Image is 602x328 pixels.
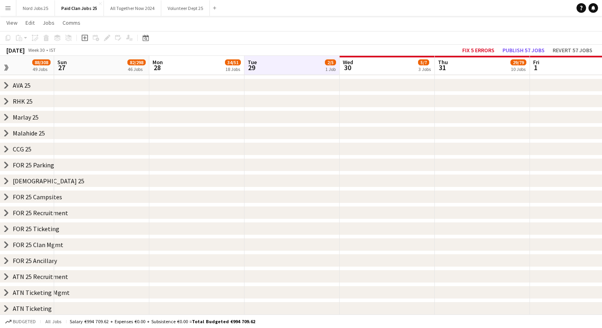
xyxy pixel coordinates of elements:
[13,319,36,324] span: Budgeted
[13,145,31,153] div: CCG 25
[13,97,33,105] div: RHK 25
[13,304,52,312] div: ATN Ticketing
[16,0,55,16] button: Nord Jobs 25
[13,177,84,185] div: [DEMOGRAPHIC_DATA] 25
[325,66,336,72] div: 1 Job
[342,63,353,72] span: 30
[57,59,67,66] span: Sun
[128,66,145,72] div: 46 Jobs
[44,318,63,324] span: All jobs
[13,161,54,169] div: FOR 25 Parking
[161,0,210,16] button: Volunteer Dept 25
[49,47,56,53] div: IST
[192,318,255,324] span: Total Budgeted €994 709.62
[343,59,353,66] span: Wed
[6,19,18,26] span: View
[13,257,57,265] div: FOR 25 Ancillary
[13,193,62,201] div: FOR 25 Campsites
[437,63,448,72] span: 31
[246,63,257,72] span: 29
[13,289,70,297] div: ATN Ticketing Mgmt
[3,18,21,28] a: View
[248,59,257,66] span: Tue
[549,45,596,55] button: Revert 57 jobs
[13,129,45,137] div: Malahide 25
[511,66,526,72] div: 10 Jobs
[6,46,25,54] div: [DATE]
[4,317,37,326] button: Budgeted
[25,19,35,26] span: Edit
[152,59,163,66] span: Mon
[59,18,84,28] a: Comms
[63,19,80,26] span: Comms
[418,59,429,65] span: 5/7
[55,0,104,16] button: Paid Clan Jobs 25
[13,209,68,217] div: FOR 25 Recruitment
[533,59,539,66] span: Fri
[225,59,241,65] span: 34/51
[43,19,55,26] span: Jobs
[532,63,539,72] span: 1
[459,45,498,55] button: Fix 5 errors
[104,0,161,16] button: All Together Now 2024
[13,241,63,249] div: FOR 25 Clan Mgmt
[56,63,67,72] span: 27
[39,18,58,28] a: Jobs
[438,59,448,66] span: Thu
[13,273,68,281] div: ATN 25 Recruitment
[26,47,46,53] span: Week 30
[13,113,39,121] div: Marlay 25
[225,66,240,72] div: 18 Jobs
[32,59,51,65] span: 88/308
[499,45,548,55] button: Publish 57 jobs
[418,66,431,72] div: 3 Jobs
[70,318,255,324] div: Salary €994 709.62 + Expenses €0.00 + Subsistence €0.00 =
[22,18,38,28] a: Edit
[510,59,526,65] span: 29/79
[127,59,146,65] span: 82/298
[325,59,336,65] span: 2/5
[33,66,50,72] div: 49 Jobs
[13,81,31,89] div: AVA 25
[151,63,163,72] span: 28
[13,225,59,233] div: FOR 25 Ticketing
